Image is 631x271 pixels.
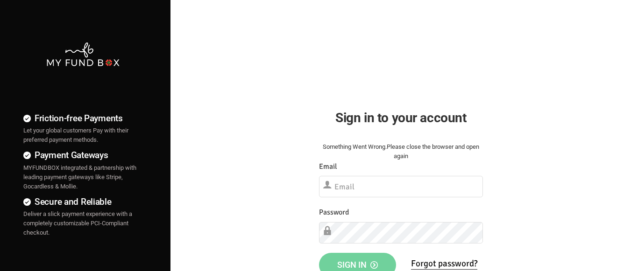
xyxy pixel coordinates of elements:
[319,142,483,161] div: Something Went Wrong.Please close the browser and open again
[319,161,337,173] label: Email
[319,176,483,197] input: Email
[23,111,142,125] h4: Friction-free Payments
[337,260,378,270] span: Sign in
[319,207,349,218] label: Password
[411,258,477,270] a: Forgot password?
[23,195,142,208] h4: Secure and Reliable
[23,164,136,190] span: MYFUNDBOX integrated & partnership with leading payment gateways like Stripe, Gocardless & Mollie.
[319,108,483,128] h2: Sign in to your account
[23,210,132,236] span: Deliver a slick payment experience with a completely customizable PCI-Compliant checkout.
[23,127,128,143] span: Let your global customers Pay with their preferred payment methods.
[23,148,142,162] h4: Payment Gateways
[46,42,121,67] img: mfbwhite.png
